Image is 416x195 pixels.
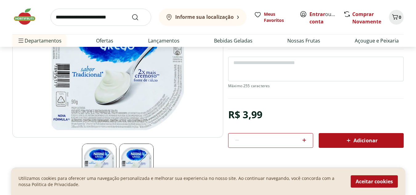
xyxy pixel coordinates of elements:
[309,11,343,25] a: Criar conta
[228,106,262,123] div: R$ 3,99
[309,11,325,18] a: Entrar
[399,14,401,20] span: 0
[264,11,292,23] span: Meus Favoritos
[159,9,247,26] button: Informe sua localização
[319,133,404,148] button: Adicionar
[148,37,180,44] a: Lançamentos
[287,37,320,44] a: Nossas Frutas
[389,10,404,25] button: Carrinho
[214,37,252,44] a: Bebidas Geladas
[17,33,62,48] span: Departamentos
[82,144,116,178] img: Principal
[254,11,292,23] a: Meus Favoritos
[345,137,378,144] span: Adicionar
[17,33,25,48] button: Menu
[119,144,154,178] img: Principal
[352,11,381,25] a: Comprar Novamente
[355,37,399,44] a: Açougue e Peixaria
[18,175,343,188] p: Utilizamos cookies para oferecer uma navegação personalizada e melhorar sua experiencia no nosso ...
[131,14,146,21] button: Submit Search
[12,7,43,26] img: Hortifruti
[309,10,337,25] span: ou
[351,175,398,188] button: Aceitar cookies
[96,37,113,44] a: Ofertas
[175,14,234,20] b: Informe sua localização
[50,9,151,26] input: search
